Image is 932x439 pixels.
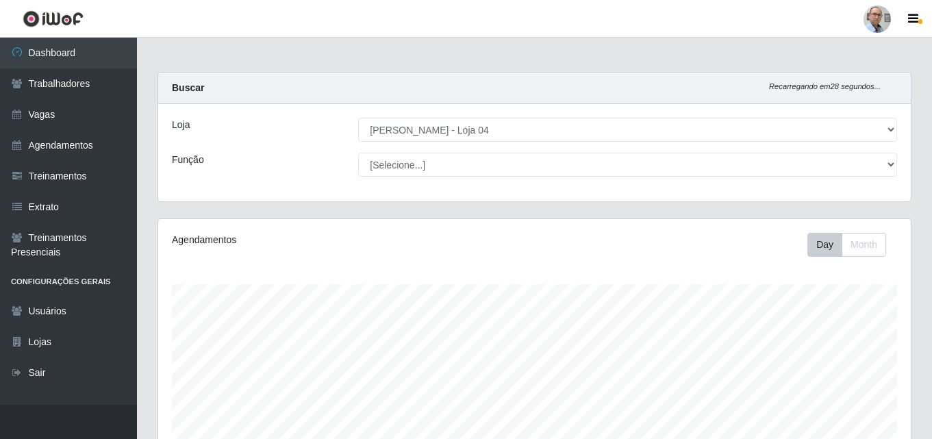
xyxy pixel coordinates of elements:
[769,82,881,90] i: Recarregando em 28 segundos...
[172,118,190,132] label: Loja
[842,233,886,257] button: Month
[23,10,84,27] img: CoreUI Logo
[807,233,886,257] div: First group
[807,233,897,257] div: Toolbar with button groups
[172,153,204,167] label: Função
[172,82,204,93] strong: Buscar
[807,233,842,257] button: Day
[172,233,462,247] div: Agendamentos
